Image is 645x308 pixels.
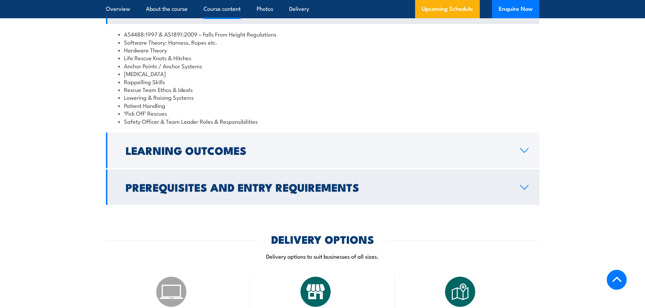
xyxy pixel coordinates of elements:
li: Rappelling Skills [118,78,527,86]
a: Learning Outcomes [106,133,539,168]
h2: Prerequisites and Entry Requirements [126,182,509,192]
li: [MEDICAL_DATA] [118,70,527,77]
li: ‘Pick Off’ Rescues [118,109,527,117]
h2: Learning Outcomes [126,145,509,155]
li: Patient Handling [118,101,527,109]
li: Anchor Points / Anchor Systems [118,62,527,70]
li: AS4488:1997 & AS1891:2009 – Falls From Height Regulations [118,30,527,38]
li: Hardware Theory [118,46,527,54]
p: Delivery options to suit businesses of all sizes. [106,252,539,260]
li: Rescue Team Ethos & Ideals [118,86,527,93]
a: Prerequisites and Entry Requirements [106,169,539,205]
h2: DELIVERY OPTIONS [271,234,374,244]
li: Software Theory: Harness, Ropes etc. [118,38,527,46]
li: Safety Officer & Team Leader Roles & Responsibilities [118,117,527,125]
li: Life Rescue Knots & Hitches [118,54,527,62]
li: Lowering & Raising Systems [118,93,527,101]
